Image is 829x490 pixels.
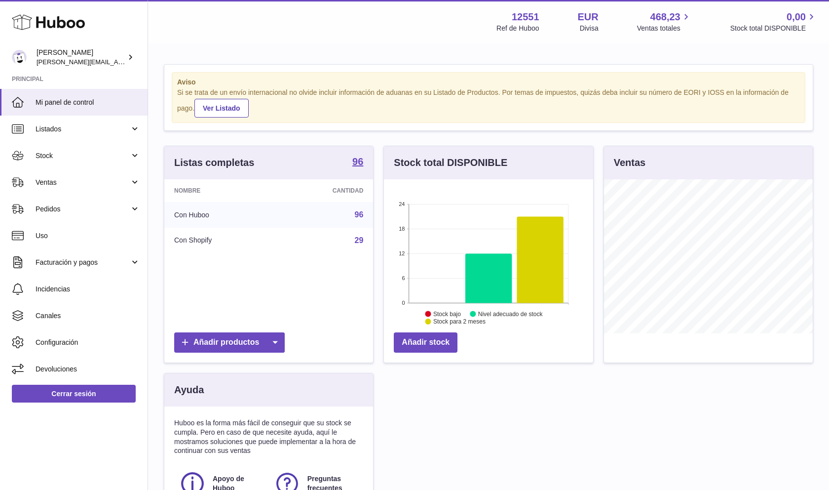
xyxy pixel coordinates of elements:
[174,332,285,353] a: Añadir productos
[37,58,251,66] span: [PERSON_NAME][EMAIL_ADDRESS][PERSON_NAME][DOMAIN_NAME]
[478,310,543,317] text: Nivel adecuado de stock
[394,332,457,353] a: Añadir stock
[355,210,364,219] a: 96
[355,236,364,245] a: 29
[36,178,130,187] span: Ventas
[402,300,405,306] text: 0
[164,179,275,202] th: Nombre
[787,10,806,24] span: 0,00
[174,383,204,397] h3: Ayuda
[174,156,254,169] h3: Listas completas
[12,50,27,65] img: gerardo.montoiro@cleverenterprise.es
[37,48,125,67] div: [PERSON_NAME]
[194,99,248,118] a: Ver Listado
[578,10,599,24] strong: EUR
[730,24,817,33] span: Stock total DISPONIBLE
[275,179,374,202] th: Cantidad
[512,10,539,24] strong: 12551
[637,10,692,33] a: 468,23 Ventas totales
[433,318,486,325] text: Stock para 2 meses
[164,202,275,228] td: Con Huboo
[394,156,507,169] h3: Stock total DISPONIBLE
[399,201,405,207] text: 24
[12,385,136,403] a: Cerrar sesión
[580,24,599,33] div: Divisa
[730,10,817,33] a: 0,00 Stock total DISPONIBLE
[352,157,363,168] a: 96
[174,418,363,456] p: Huboo es la forma más fácil de conseguir que su stock se cumpla. Pero en caso de que necesite ayu...
[402,275,405,281] text: 6
[36,204,130,214] span: Pedidos
[496,24,539,33] div: Ref de Huboo
[36,231,140,241] span: Uso
[177,78,800,87] strong: Aviso
[614,156,645,169] h3: Ventas
[36,285,140,294] span: Incidencias
[36,124,130,134] span: Listados
[36,151,130,161] span: Stock
[36,365,140,374] span: Devoluciones
[36,98,140,107] span: Mi panel de control
[399,250,405,256] text: 12
[36,338,140,347] span: Configuración
[164,228,275,253] td: Con Shopify
[36,311,140,321] span: Canales
[650,10,680,24] span: 468,23
[36,258,130,267] span: Facturación y pagos
[352,157,363,166] strong: 96
[399,226,405,232] text: 18
[637,24,692,33] span: Ventas totales
[177,88,800,118] div: Si se trata de un envío internacional no olvide incluir información de aduanas en su Listado de P...
[433,310,461,317] text: Stock bajo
